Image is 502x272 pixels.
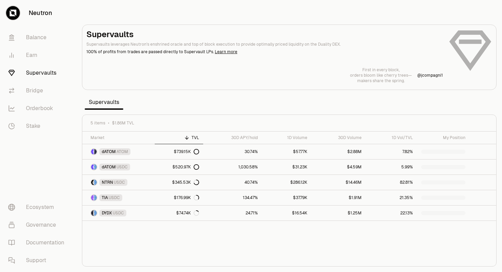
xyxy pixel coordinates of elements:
[155,160,204,175] a: $520.97K
[102,164,116,170] span: dATOM
[82,175,155,190] a: NTRN LogoUSDC LogoNTRNUSDC
[203,206,262,221] a: 24.71%
[155,190,204,205] a: $176.99K
[116,164,128,170] span: USDC
[350,67,412,73] p: First in every block,
[91,149,94,154] img: dATOM Logo
[366,175,417,190] a: 82.81%
[311,190,366,205] a: $1.91M
[174,149,199,154] div: $739.15K
[90,120,105,126] span: 5 items
[262,206,311,221] a: $16.54K
[3,82,74,100] a: Bridge
[350,73,412,78] p: orders bloom like cherry trees—
[172,164,199,170] div: $520.97K
[102,195,108,200] span: TIA
[417,73,443,78] p: @ jcompagni1
[316,135,362,140] div: 30D Volume
[82,160,155,175] a: dATOM LogoUSDC LogodATOMUSDC
[203,175,262,190] a: 40.74%
[3,234,74,252] a: Documentation
[155,144,204,159] a: $739.15K
[102,149,116,154] span: dATOM
[3,198,74,216] a: Ecosystem
[3,216,74,234] a: Governance
[94,180,97,185] img: USDC Logo
[370,135,413,140] div: 1D Vol/TVL
[82,144,155,159] a: dATOM LogoATOM LogodATOMATOM
[262,175,311,190] a: $286.12K
[94,210,97,216] img: USDC Logo
[421,135,466,140] div: My Position
[266,135,307,140] div: 1D Volume
[90,135,151,140] div: Market
[82,190,155,205] a: TIA LogoUSDC LogoTIAUSDC
[366,190,417,205] a: 21.35%
[102,210,112,216] span: DYDX
[86,41,443,47] p: Supervaults leverages Neutron's enshrined oracle and top of block execution to provide optimally ...
[262,190,311,205] a: $37.79K
[311,160,366,175] a: $4.59M
[112,120,134,126] span: $1.86M TVL
[91,210,94,216] img: DYDX Logo
[94,195,97,200] img: USDC Logo
[116,149,128,154] span: ATOM
[174,195,199,200] div: $176.99K
[155,175,204,190] a: $345.53K
[94,164,97,170] img: USDC Logo
[85,95,123,109] span: Supervaults
[203,190,262,205] a: 134.47%
[91,195,94,200] img: TIA Logo
[207,135,258,140] div: 30D APY/hold
[109,195,120,200] span: USDC
[417,73,443,78] a: @jcompagni1
[262,144,311,159] a: $57.77K
[311,144,366,159] a: $2.88M
[215,49,237,55] a: Learn more
[102,180,113,185] span: NTRN
[3,117,74,135] a: Stake
[82,206,155,221] a: DYDX LogoUSDC LogoDYDXUSDC
[262,160,311,175] a: $31.23K
[366,144,417,159] a: 7.82%
[350,78,412,84] p: makers share the spring.
[172,180,199,185] div: $345.53K
[94,149,97,154] img: ATOM Logo
[3,46,74,64] a: Earn
[350,67,412,84] a: First in every block,orders bloom like cherry trees—makers share the spring.
[366,160,417,175] a: 5.99%
[155,206,204,221] a: $74.74K
[203,144,262,159] a: 30.74%
[311,206,366,221] a: $1.25M
[203,160,262,175] a: 1,030.58%
[86,49,443,55] p: 100% of profits from trades are passed directly to Supervault LPs.
[3,29,74,46] a: Balance
[3,64,74,82] a: Supervaults
[366,206,417,221] a: 22.13%
[91,180,94,185] img: NTRN Logo
[159,135,199,140] div: TVL
[176,210,199,216] div: $74.74K
[113,210,124,216] span: USDC
[311,175,366,190] a: $14.46M
[86,29,443,40] h2: Supervaults
[91,164,94,170] img: dATOM Logo
[3,100,74,117] a: Orderbook
[3,252,74,269] a: Support
[114,180,125,185] span: USDC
